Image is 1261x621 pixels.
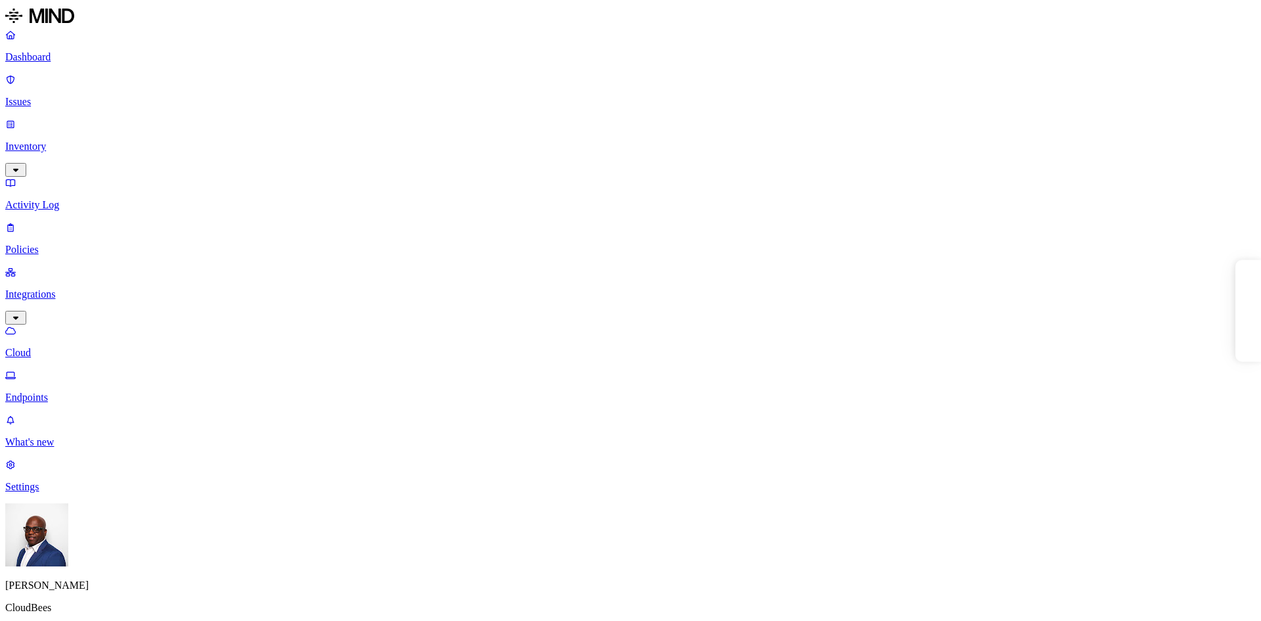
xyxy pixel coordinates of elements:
a: Inventory [5,118,1256,175]
p: Inventory [5,141,1256,152]
p: CloudBees [5,602,1256,614]
a: Issues [5,74,1256,108]
img: MIND [5,5,74,26]
a: What's new [5,414,1256,448]
p: What's new [5,436,1256,448]
a: Activity Log [5,177,1256,211]
a: Integrations [5,266,1256,323]
a: Endpoints [5,369,1256,403]
p: Activity Log [5,199,1256,211]
p: Settings [5,481,1256,493]
p: Integrations [5,288,1256,300]
a: Settings [5,459,1256,493]
p: Endpoints [5,392,1256,403]
p: Policies [5,244,1256,256]
a: Dashboard [5,29,1256,63]
img: Gregory Thomas [5,503,68,566]
p: Cloud [5,347,1256,359]
p: Issues [5,96,1256,108]
a: Policies [5,221,1256,256]
p: Dashboard [5,51,1256,63]
a: MIND [5,5,1256,29]
a: Cloud [5,325,1256,359]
